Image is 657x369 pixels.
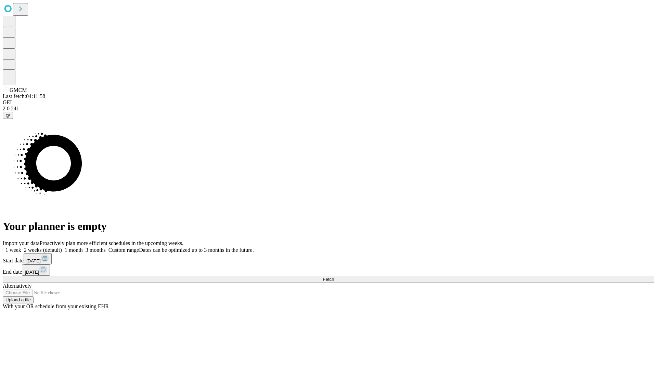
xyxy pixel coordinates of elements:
[3,264,654,276] div: End date
[40,240,183,246] span: Proactively plan more efficient schedules in the upcoming weeks.
[26,258,41,263] span: [DATE]
[5,113,10,118] span: @
[3,283,31,289] span: Alternatively
[108,247,139,253] span: Custom range
[323,277,334,282] span: Fetch
[10,87,27,93] span: GMCM
[3,276,654,283] button: Fetch
[3,303,109,309] span: With your OR schedule from your existing EHR
[3,106,654,112] div: 2.0.241
[25,270,39,275] span: [DATE]
[24,253,52,264] button: [DATE]
[3,240,40,246] span: Import your data
[24,247,62,253] span: 2 weeks (default)
[5,247,21,253] span: 1 week
[3,296,34,303] button: Upload a file
[22,264,50,276] button: [DATE]
[3,99,654,106] div: GEI
[86,247,106,253] span: 3 months
[65,247,83,253] span: 1 month
[3,93,45,99] span: Last fetch: 04:11:58
[139,247,254,253] span: Dates can be optimized up to 3 months in the future.
[3,112,13,119] button: @
[3,220,654,233] h1: Your planner is empty
[3,253,654,264] div: Start date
